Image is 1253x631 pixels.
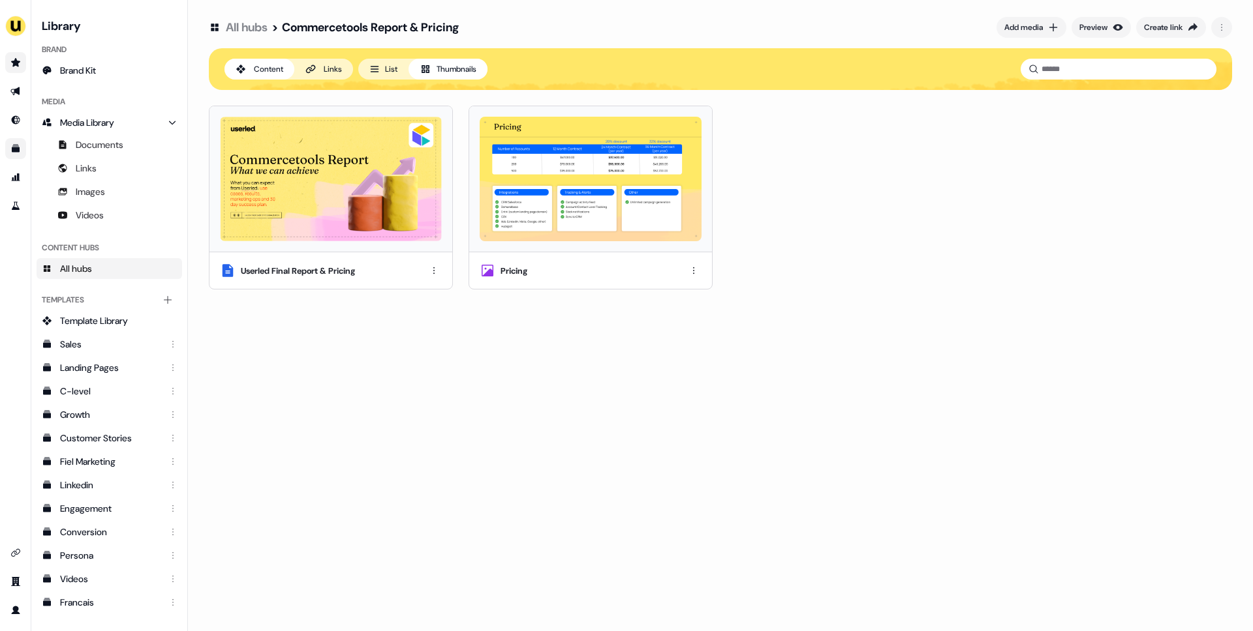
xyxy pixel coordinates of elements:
div: C-level [60,385,161,398]
a: Go to team [5,571,26,592]
a: Francais [37,592,182,613]
button: List [358,59,409,80]
div: Preview [1079,21,1107,34]
span: All hubs [60,262,92,275]
a: Go to experiments [5,196,26,216]
a: Sales [37,334,182,355]
button: Thumbnails [409,59,487,80]
div: Persona [60,549,161,562]
div: Add media [1004,21,1043,34]
a: Go to integrations [5,542,26,563]
a: Engagement [37,498,182,519]
a: Go to profile [5,600,26,621]
a: Media Library [37,112,182,133]
a: Videos [37,205,182,226]
button: Screenshot_2025-08-26_at_19.12.19.pngPricing [469,106,713,289]
a: Persona [37,545,182,566]
a: Customer Stories [37,428,182,448]
div: > [271,20,278,35]
div: Francais [60,596,161,609]
a: All hubs [37,258,182,279]
img: Userled_Final_Report_for_commercetools_inc._Pricing.pdf [220,117,442,241]
a: Links [37,158,182,179]
span: Media Library [60,116,114,129]
a: Documents [37,134,182,155]
div: Userled Final Report & Pricing [241,265,355,278]
a: Landing Pages [37,357,182,378]
div: Content [254,63,283,76]
div: Landing Pages [60,361,161,374]
a: Go to attribution [5,167,26,188]
button: Userled_Final_Report_for_commercetools_inc._Pricing.pdfUserled Final Report & Pricing [209,106,453,289]
a: All hubs [226,20,268,35]
div: Content Hubs [37,237,182,258]
a: Go to templates [5,138,26,159]
a: Linkedin [37,475,182,495]
a: Go to Inbound [5,110,26,130]
div: Linkedin [60,478,161,492]
div: Fiel Marketing [60,455,161,468]
span: Documents [76,138,123,151]
button: Create link [1136,17,1206,38]
a: Go to outbound experience [5,81,26,102]
a: C-level [37,381,182,402]
a: Images [37,181,182,202]
a: Go to prospects [5,52,26,73]
div: Pricing [501,265,527,278]
div: Growth [60,408,161,421]
div: Sales [60,338,161,351]
div: Customer Stories [60,432,161,445]
button: Links [294,59,353,80]
button: Add media [997,17,1066,38]
div: Templates [37,289,182,310]
h3: Library [37,16,182,34]
div: Create link [1144,21,1183,34]
a: Videos [37,568,182,589]
span: Template Library [60,314,128,327]
div: Videos [60,572,161,585]
span: Brand Kit [60,64,96,77]
div: Commercetools Report & Pricing [282,20,459,35]
div: Media [37,91,182,112]
img: Screenshot_2025-08-26_at_19.12.19.png [480,117,702,241]
a: Growth [37,404,182,425]
span: Images [76,185,105,198]
button: Content [224,59,294,80]
div: Engagement [60,502,161,515]
div: Conversion [60,525,161,538]
button: Preview [1072,17,1131,38]
a: Fiel Marketing [37,451,182,472]
a: Conversion [37,521,182,542]
div: Brand [37,39,182,60]
a: Template Library [37,310,182,331]
div: Links [324,63,342,76]
a: Brand Kit [37,60,182,81]
span: Links [76,162,97,175]
span: Videos [76,209,104,222]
